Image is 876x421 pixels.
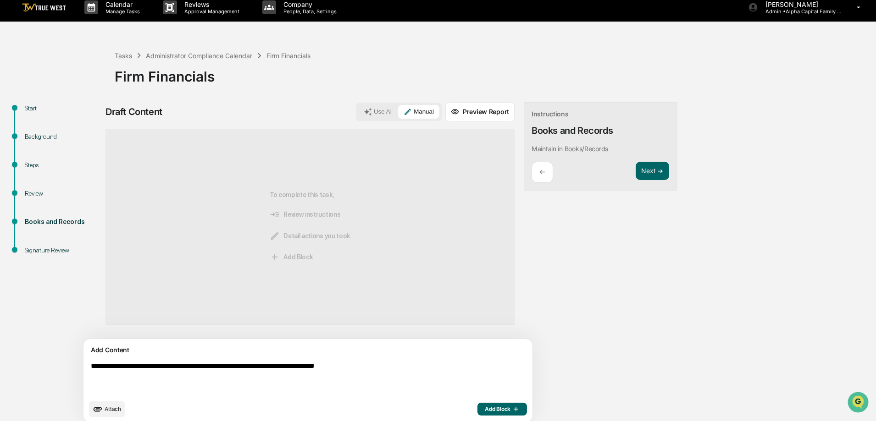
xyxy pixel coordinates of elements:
[9,70,26,87] img: 1746055101610-c473b297-6a78-478c-a979-82029cc54cd1
[115,52,132,60] div: Tasks
[31,79,116,87] div: We're available if you need us!
[270,231,350,241] span: Detail actions you took
[25,217,100,227] div: Books and Records
[758,0,843,8] p: [PERSON_NAME]
[758,8,843,15] p: Admin • Alpha Capital Family Office
[6,112,63,128] a: 🖐️Preclearance
[25,132,100,142] div: Background
[6,129,61,146] a: 🔎Data Lookup
[146,52,252,60] div: Administrator Compliance Calendar
[25,246,100,255] div: Signature Review
[89,401,125,417] button: upload document
[398,105,439,119] button: Manual
[67,116,74,124] div: 🗄️
[24,42,151,51] input: Clear
[270,252,313,262] span: Add Block
[156,73,167,84] button: Start new chat
[445,102,515,121] button: Preview Report
[25,189,100,198] div: Review
[485,405,520,413] span: Add Block
[63,112,117,128] a: 🗄️Attestations
[9,116,17,124] div: 🖐️
[532,110,569,118] div: Instructions
[98,8,144,15] p: Manage Tasks
[270,209,340,219] span: Review instructions
[25,104,100,113] div: Start
[539,168,545,176] p: ←
[31,70,150,79] div: Start new chat
[89,344,527,355] div: Add Content
[105,405,121,412] span: Attach
[105,106,162,117] div: Draft Content
[266,52,310,60] div: Firm Financials
[177,8,244,15] p: Approval Management
[98,0,144,8] p: Calendar
[25,160,100,170] div: Steps
[177,0,244,8] p: Reviews
[76,115,114,125] span: Attestations
[18,133,58,142] span: Data Lookup
[276,0,341,8] p: Company
[276,8,341,15] p: People, Data, Settings
[9,134,17,141] div: 🔎
[22,3,66,12] img: logo
[270,144,350,310] div: To complete this task,
[847,391,871,416] iframe: Open customer support
[9,19,167,34] p: How can we help?
[477,403,527,416] button: Add Block
[636,162,669,180] button: Next ➔
[65,155,111,162] a: Powered byPylon
[532,125,613,136] div: Books and Records
[91,155,111,162] span: Pylon
[18,115,59,125] span: Preclearance
[115,61,871,85] div: Firm Financials
[358,105,397,119] button: Use AI
[532,145,608,153] p: Maintain in Books/Records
